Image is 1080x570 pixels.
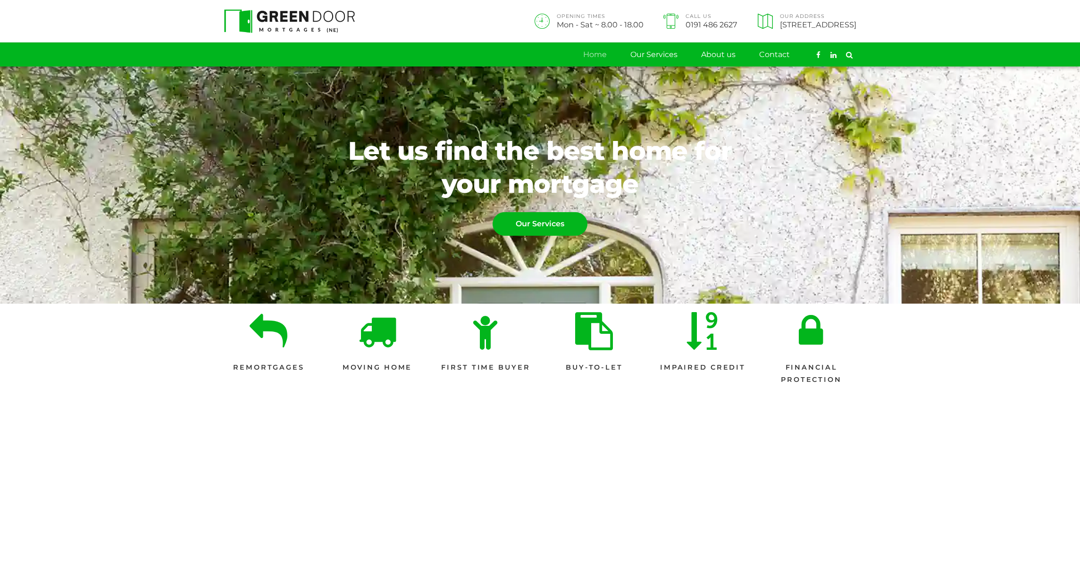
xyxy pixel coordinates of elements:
[557,14,644,19] span: OPENING TIMES
[661,14,737,29] a: Call Us0191 486 2627
[583,43,607,66] a: Home
[767,362,856,386] span: Financial Protection
[343,362,412,374] span: Moving Home
[224,9,355,33] img: Green Door Mortgages North East
[701,43,736,66] a: About us
[566,362,623,374] span: Buy-to-let
[493,213,587,235] span: Our Services
[754,14,856,29] a: Our Address[STREET_ADDRESS]
[759,43,790,66] a: Contact
[780,21,856,28] span: [STREET_ADDRESS]
[630,43,678,66] a: Our Services
[660,362,745,374] span: Impaired Credit
[686,14,737,19] span: Call Us
[780,14,856,19] span: Our Address
[493,212,587,236] a: Our Services
[233,362,304,374] span: Remortgages
[329,134,751,200] span: Let us find the best home for your mortgage
[441,362,530,374] span: First Time Buyer
[686,21,737,28] span: 0191 486 2627
[557,21,644,28] span: Mon - Sat ~ 8.00 - 18.00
